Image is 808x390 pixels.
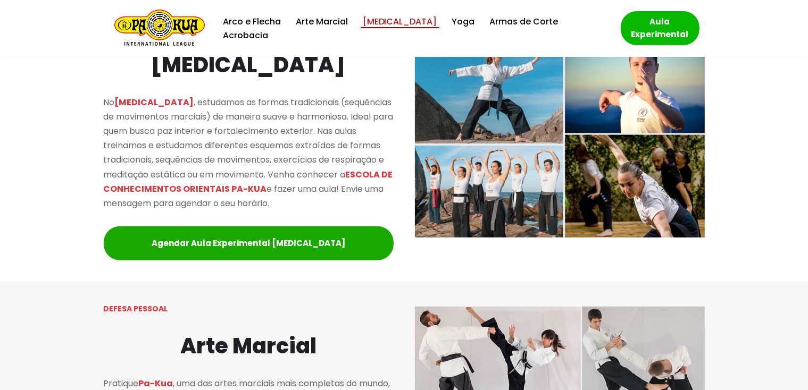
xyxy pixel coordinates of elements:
img: Pa-Kua tai chi [415,45,705,238]
strong: DEFESA PESSOAL [104,303,168,314]
mark: Pa-Kua [139,377,173,389]
h2: [MEDICAL_DATA] [104,48,394,82]
div: Menu primário [221,14,605,43]
p: No , estudamos as formas tradicionais (sequências de movimentos marciais) de maneira suave e harm... [104,95,394,211]
h2: Arte Marcial [104,329,394,363]
a: Armas de Corte [490,14,559,29]
a: Arte Marcial [296,14,348,29]
a: Arco e Flecha [223,14,281,29]
a: Agendar Aula Experimental [MEDICAL_DATA] [104,226,394,260]
a: Yoga [452,14,475,29]
mark: [MEDICAL_DATA] [115,96,194,108]
a: Aula Experimental [621,11,699,45]
a: Acrobacia [223,28,268,43]
a: [MEDICAL_DATA] [363,14,437,29]
a: Escola de Conhecimentos Orientais Pa-Kua Uma escola para toda família [109,10,205,47]
mark: ESCOLA DE CONHECIMENTOS ORIENTAIS PA-KUA [104,168,393,195]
